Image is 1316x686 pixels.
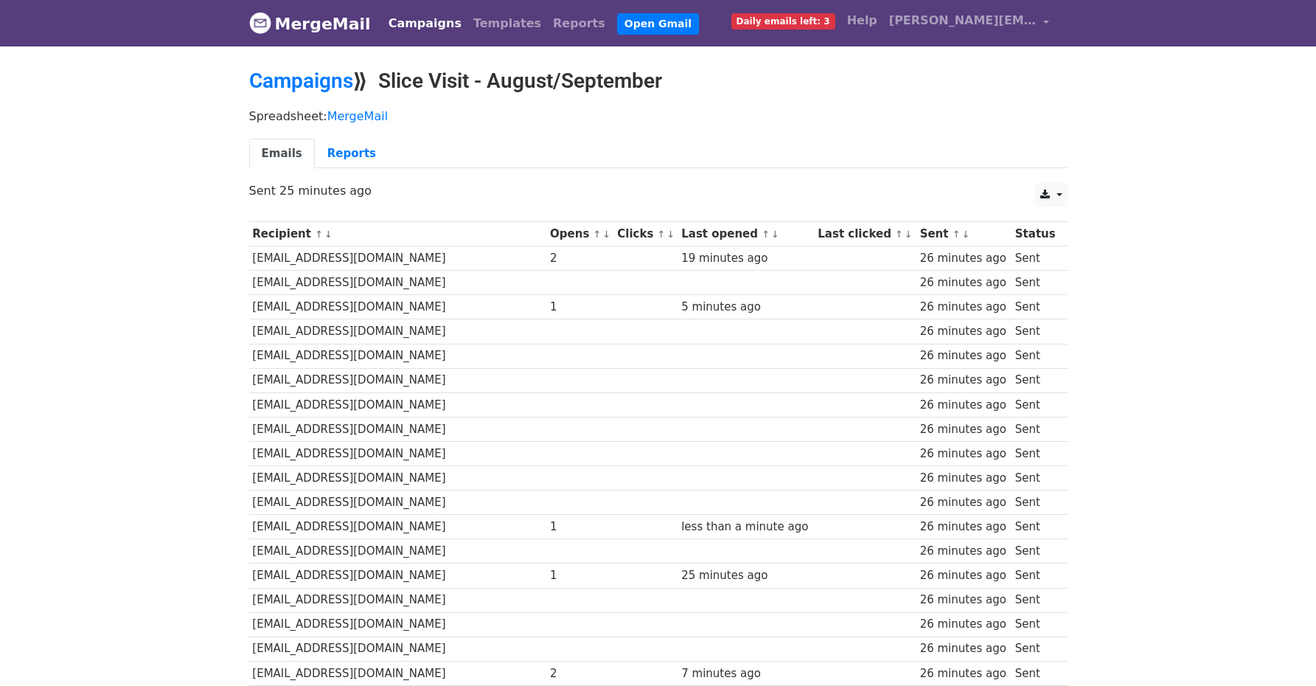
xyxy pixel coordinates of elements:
[315,139,389,169] a: Reports
[249,108,1068,124] p: Spreadsheet:
[920,372,1009,389] div: 26 minutes ago
[1012,588,1060,612] td: Sent
[249,588,547,612] td: [EMAIL_ADDRESS][DOMAIN_NAME]
[920,640,1009,657] div: 26 minutes ago
[467,9,547,38] a: Templates
[249,491,547,515] td: [EMAIL_ADDRESS][DOMAIN_NAME]
[920,592,1009,609] div: 26 minutes ago
[249,139,315,169] a: Emails
[920,347,1009,364] div: 26 minutes ago
[1012,295,1060,319] td: Sent
[249,344,547,368] td: [EMAIL_ADDRESS][DOMAIN_NAME]
[617,13,699,35] a: Open Gmail
[1012,392,1060,417] td: Sent
[725,6,841,35] a: Daily emails left: 3
[1012,222,1060,246] th: Status
[249,319,547,344] td: [EMAIL_ADDRESS][DOMAIN_NAME]
[1012,661,1060,685] td: Sent
[961,229,969,240] a: ↓
[681,519,811,536] div: less than a minute ago
[771,229,779,240] a: ↓
[953,229,961,240] a: ↑
[920,250,1009,267] div: 26 minutes ago
[1012,417,1060,441] td: Sent
[550,519,610,536] div: 1
[920,519,1009,536] div: 26 minutes ago
[383,9,467,38] a: Campaigns
[916,222,1012,246] th: Sent
[249,515,547,539] td: [EMAIL_ADDRESS][DOMAIN_NAME]
[1012,564,1060,588] td: Sent
[681,665,811,682] div: 7 minutes ago
[920,446,1009,462] div: 26 minutes ago
[249,564,547,588] td: [EMAIL_ADDRESS][DOMAIN_NAME]
[249,69,1068,94] h2: ⟫ Slice Visit - August/September
[249,612,547,637] td: [EMAIL_ADDRESS][DOMAIN_NAME]
[815,222,916,246] th: Last clicked
[1012,491,1060,515] td: Sent
[920,616,1009,633] div: 26 minutes ago
[1012,539,1060,564] td: Sent
[550,250,610,267] div: 2
[249,12,271,34] img: MergeMail logo
[895,229,903,240] a: ↑
[678,222,814,246] th: Last opened
[249,661,547,685] td: [EMAIL_ADDRESS][DOMAIN_NAME]
[249,392,547,417] td: [EMAIL_ADDRESS][DOMAIN_NAME]
[1012,271,1060,295] td: Sent
[920,421,1009,438] div: 26 minutes ago
[249,222,547,246] th: Recipient
[920,299,1009,316] div: 26 minutes ago
[249,295,547,319] td: [EMAIL_ADDRESS][DOMAIN_NAME]
[593,229,602,240] a: ↑
[249,417,547,441] td: [EMAIL_ADDRESS][DOMAIN_NAME]
[731,13,835,30] span: Daily emails left: 3
[249,637,547,661] td: [EMAIL_ADDRESS][DOMAIN_NAME]
[550,567,610,584] div: 1
[1012,612,1060,637] td: Sent
[681,299,811,316] div: 5 minutes ago
[1012,637,1060,661] td: Sent
[249,539,547,564] td: [EMAIL_ADDRESS][DOMAIN_NAME]
[324,229,333,240] a: ↓
[1012,319,1060,344] td: Sent
[920,494,1009,511] div: 26 minutes ago
[841,6,883,35] a: Help
[920,543,1009,560] div: 26 minutes ago
[920,665,1009,682] div: 26 minutes ago
[905,229,913,240] a: ↓
[1012,246,1060,271] td: Sent
[883,6,1056,41] a: [PERSON_NAME][EMAIL_ADDRESS][DOMAIN_NAME]
[315,229,323,240] a: ↑
[920,567,1009,584] div: 26 minutes ago
[920,397,1009,414] div: 26 minutes ago
[1012,466,1060,491] td: Sent
[920,323,1009,340] div: 26 minutes ago
[249,183,1068,198] p: Sent 25 minutes ago
[681,567,811,584] div: 25 minutes ago
[249,271,547,295] td: [EMAIL_ADDRESS][DOMAIN_NAME]
[613,222,678,246] th: Clicks
[249,368,547,392] td: [EMAIL_ADDRESS][DOMAIN_NAME]
[249,466,547,491] td: [EMAIL_ADDRESS][DOMAIN_NAME]
[249,246,547,271] td: [EMAIL_ADDRESS][DOMAIN_NAME]
[681,250,811,267] div: 19 minutes ago
[249,8,371,39] a: MergeMail
[658,229,666,240] a: ↑
[1012,368,1060,392] td: Sent
[550,299,610,316] div: 1
[547,9,611,38] a: Reports
[1012,515,1060,539] td: Sent
[602,229,610,240] a: ↓
[1012,441,1060,465] td: Sent
[546,222,613,246] th: Opens
[762,229,770,240] a: ↑
[920,470,1009,487] div: 26 minutes ago
[249,441,547,465] td: [EMAIL_ADDRESS][DOMAIN_NAME]
[249,69,353,93] a: Campaigns
[920,274,1009,291] div: 26 minutes ago
[327,109,388,123] a: MergeMail
[1012,344,1060,368] td: Sent
[550,665,610,682] div: 2
[889,12,1037,30] span: [PERSON_NAME][EMAIL_ADDRESS][DOMAIN_NAME]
